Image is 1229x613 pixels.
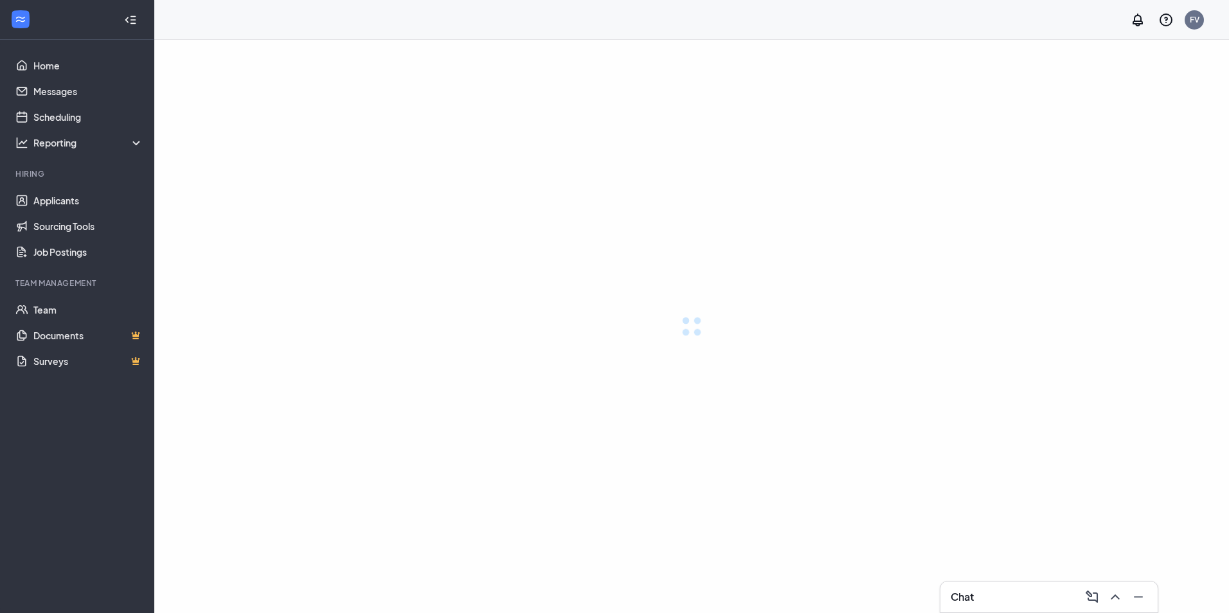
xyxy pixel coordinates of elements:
[33,348,143,374] a: SurveysCrown
[1108,589,1123,605] svg: ChevronUp
[14,13,27,26] svg: WorkstreamLogo
[33,136,144,149] div: Reporting
[1131,589,1146,605] svg: Minimize
[1130,12,1145,28] svg: Notifications
[15,168,141,179] div: Hiring
[33,239,143,265] a: Job Postings
[33,53,143,78] a: Home
[33,323,143,348] a: DocumentsCrown
[1127,587,1147,607] button: Minimize
[124,13,137,26] svg: Collapse
[33,297,143,323] a: Team
[1158,12,1174,28] svg: QuestionInfo
[15,136,28,149] svg: Analysis
[1081,587,1101,607] button: ComposeMessage
[1104,587,1124,607] button: ChevronUp
[15,278,141,289] div: Team Management
[33,104,143,130] a: Scheduling
[33,188,143,213] a: Applicants
[1084,589,1100,605] svg: ComposeMessage
[1190,14,1199,25] div: FV
[33,213,143,239] a: Sourcing Tools
[33,78,143,104] a: Messages
[951,590,974,604] h3: Chat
